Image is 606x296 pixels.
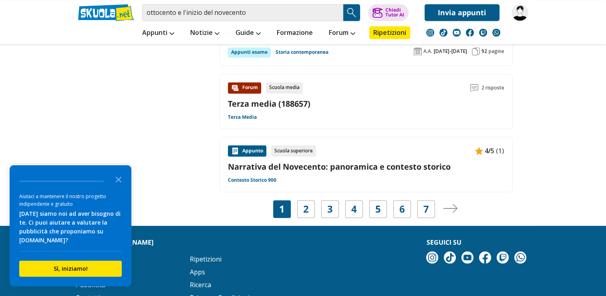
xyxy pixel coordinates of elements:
div: Appunto [228,145,266,156]
img: ilarianieddu [511,4,528,21]
a: 3 [327,203,333,215]
a: Formazione [275,26,315,41]
span: 2 risposte [481,82,504,93]
div: Chiedi Tutor AI [385,8,404,17]
a: 2 [303,203,309,215]
a: Forum [327,26,357,41]
a: 6 [399,203,405,215]
a: Ricerca [190,280,211,289]
a: 4 [351,203,357,215]
div: Survey [10,165,131,286]
img: Anno accademico [414,47,422,55]
a: Notizie [188,26,221,41]
a: Appunti [140,26,176,41]
div: Forum [228,82,261,93]
img: WhatsApp [492,28,500,36]
div: Scuola superiore [271,145,316,156]
div: Aiutaci a mantenere il nostro progetto indipendente e gratuito [19,193,122,208]
span: [DATE]-[DATE] [434,48,467,55]
a: Ripetizioni [369,26,410,39]
img: Pagine [472,47,480,55]
img: twitch [479,28,487,36]
a: Invia appunti [425,4,499,21]
div: Scuola media [266,82,303,93]
a: Ripetizioni [190,255,221,264]
a: Narrativa del Novecento: panoramica e contesto storico [228,161,504,172]
div: [DATE] siamo noi ad aver bisogno di te. Ci puoi aiutare a valutare la pubblicità che proponiamo s... [19,209,122,245]
span: pagine [489,48,504,55]
nav: Navigazione pagine [219,200,513,218]
a: Apps [190,268,205,276]
img: instagram [426,251,438,264]
a: Pagina successiva [443,203,457,215]
button: ChiediTutor AI [368,4,409,21]
img: Pagina successiva [443,204,457,213]
img: WhatsApp [514,251,526,264]
img: tiktok [444,251,456,264]
a: Terza Media [228,114,257,120]
a: Terza media (188657) [228,98,310,109]
span: 1 [279,203,285,215]
img: youtube [453,28,461,36]
img: Cerca appunti, riassunti o versioni [346,6,358,18]
img: Appunti contenuto [475,147,483,155]
img: facebook [466,28,474,36]
input: Cerca appunti, riassunti o versioni [142,4,343,21]
button: Search Button [343,4,360,21]
img: twitch [497,251,509,264]
img: youtube [461,251,473,264]
a: 7 [423,203,429,215]
span: 4/5 [485,146,494,156]
span: 92 [481,48,487,55]
img: Appunti contenuto [231,147,239,155]
strong: Seguici su [426,238,461,247]
img: instagram [426,28,434,36]
img: facebook [479,251,491,264]
img: Forum contenuto [231,84,239,92]
span: A.A. [423,48,432,55]
a: Guide [234,26,263,41]
a: Contesto Storico 900 [228,177,276,183]
span: (1) [496,146,504,156]
button: Close the survey [111,171,127,187]
img: tiktok [439,28,447,36]
a: Storia contemporanea [276,47,328,57]
img: Commenti lettura [470,84,478,92]
button: Sì, iniziamo! [19,261,122,277]
div: Appunti esame [228,47,271,57]
a: 5 [375,203,381,215]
